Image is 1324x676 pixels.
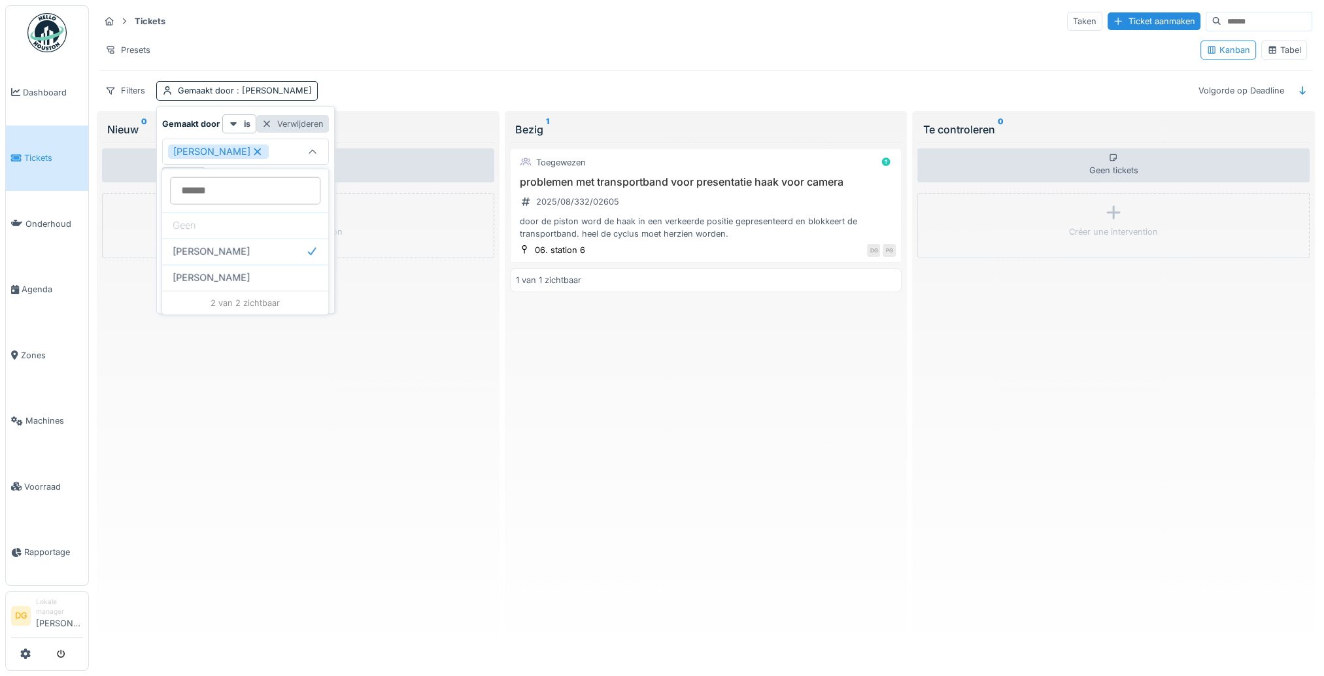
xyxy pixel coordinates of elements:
div: 1 van 1 zichtbaar [516,274,581,286]
span: Zones [21,349,83,362]
li: [PERSON_NAME] [36,597,83,635]
div: Créer une intervention [1069,226,1158,238]
div: Geen tickets [102,148,494,182]
div: Nieuw [107,122,489,137]
span: Onderhoud [25,218,83,230]
span: [PERSON_NAME] [173,271,250,285]
div: Ticket aanmaken [1108,12,1200,30]
div: 2 van 2 zichtbaar [162,291,328,314]
span: Tickets [24,152,83,164]
span: : [PERSON_NAME] [234,86,312,95]
div: Geen tickets [917,148,1310,182]
div: Tabel [1267,44,1301,56]
div: Filters [99,81,151,100]
div: [PERSON_NAME] [168,144,269,159]
span: Dashboard [23,86,83,99]
div: Te controleren [923,122,1304,137]
strong: Tickets [129,15,171,27]
div: Verwijderen [256,115,329,133]
div: Kanban [1206,44,1250,56]
sup: 1 [546,122,549,137]
div: 06. station 6 [535,244,585,256]
span: [PERSON_NAME] [173,245,250,259]
span: Agenda [22,283,83,296]
div: door de piston word de haak in een verkeerde positie gepresenteerd en blokkeert de transportband.... [516,215,896,240]
div: Presets [99,41,156,59]
div: Taken [1067,12,1102,31]
div: Gemaakt door [178,84,312,97]
li: DG [11,606,31,626]
div: Toegewezen [536,156,586,169]
span: Rapportage [24,546,83,558]
sup: 0 [997,122,1003,137]
div: Geen [162,212,328,239]
div: Volgorde op Deadline [1193,81,1290,100]
div: DG [867,244,880,257]
span: Machines [25,414,83,427]
strong: Gemaakt door [162,118,220,130]
div: 2025/08/332/02605 [536,195,619,208]
h3: problemen met transportband voor presentatie haak voor camera [516,176,896,188]
sup: 0 [141,122,147,137]
span: Voorraad [24,481,83,493]
div: Lokale manager [36,597,83,617]
img: Badge_color-CXgf-gQk.svg [27,13,67,52]
strong: is [244,118,250,130]
div: PG [883,244,896,257]
div: Bezig [515,122,897,137]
